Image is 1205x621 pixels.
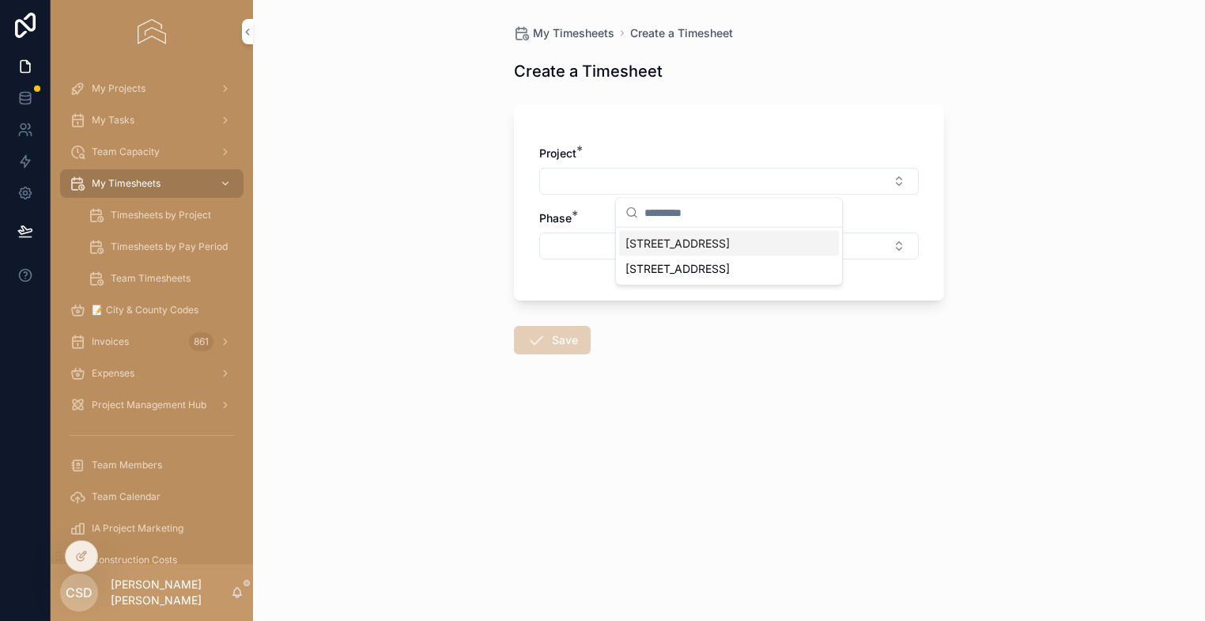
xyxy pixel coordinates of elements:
[92,114,134,127] span: My Tasks
[60,138,244,166] a: Team Capacity
[533,25,614,41] span: My Timesheets
[60,296,244,324] a: 📝 City & County Codes
[60,359,244,388] a: Expenses
[60,169,244,198] a: My Timesheets
[92,177,161,190] span: My Timesheets
[66,583,93,602] span: CSD
[51,63,253,564] div: scrollable content
[92,554,177,566] span: Construction Costs
[539,211,572,225] span: Phase
[625,261,730,277] span: [STREET_ADDRESS]
[60,328,244,356] a: Invoices861
[92,335,129,348] span: Invoices
[92,459,162,471] span: Team Members
[138,19,165,44] img: App logo
[539,146,576,160] span: Project
[92,304,198,316] span: 📝 City & County Codes
[60,514,244,543] a: IA Project Marketing
[60,74,244,103] a: My Projects
[92,522,183,535] span: IA Project Marketing
[514,60,663,82] h1: Create a Timesheet
[111,209,211,222] span: Timesheets by Project
[60,391,244,419] a: Project Management Hub
[111,240,228,253] span: Timesheets by Pay Period
[539,233,919,259] button: Select Button
[92,399,206,411] span: Project Management Hub
[92,490,161,503] span: Team Calendar
[92,146,160,158] span: Team Capacity
[60,451,244,479] a: Team Members
[616,228,842,285] div: Suggestions
[630,25,733,41] a: Create a Timesheet
[539,168,919,195] button: Select Button
[189,332,213,351] div: 861
[514,25,614,41] a: My Timesheets
[60,546,244,574] a: Construction Costs
[92,82,145,95] span: My Projects
[60,106,244,134] a: My Tasks
[79,264,244,293] a: Team Timesheets
[111,577,231,608] p: [PERSON_NAME] [PERSON_NAME]
[111,272,191,285] span: Team Timesheets
[79,233,244,261] a: Timesheets by Pay Period
[92,367,134,380] span: Expenses
[79,201,244,229] a: Timesheets by Project
[625,236,730,252] span: [STREET_ADDRESS]
[60,483,244,511] a: Team Calendar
